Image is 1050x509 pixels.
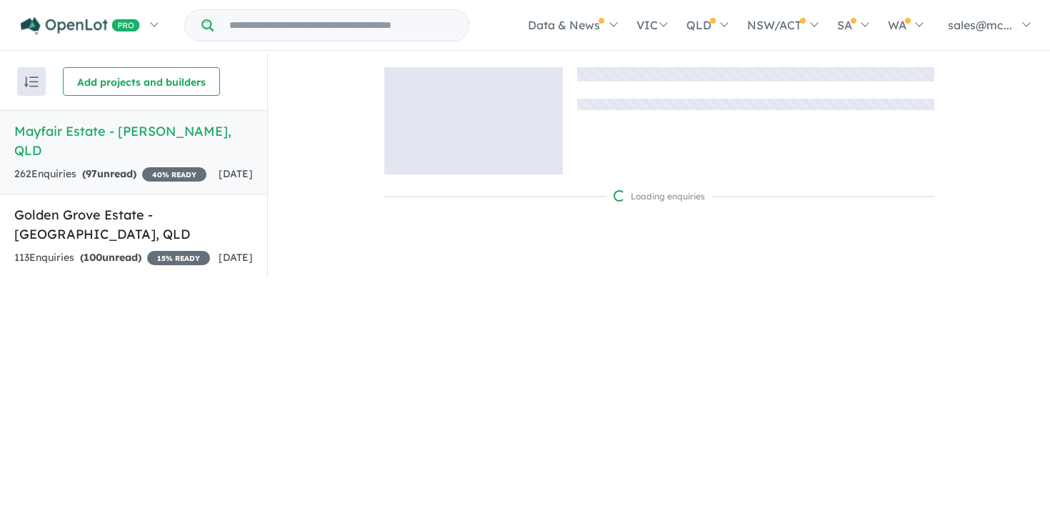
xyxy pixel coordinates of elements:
[614,189,705,204] div: Loading enquiries
[80,251,141,264] strong: ( unread)
[14,166,206,183] div: 262 Enquir ies
[84,251,102,264] span: 100
[21,17,140,35] img: Openlot PRO Logo White
[219,251,253,264] span: [DATE]
[948,18,1012,32] span: sales@mc...
[82,167,136,180] strong: ( unread)
[216,10,466,41] input: Try estate name, suburb, builder or developer
[63,67,220,96] button: Add projects and builders
[86,167,97,180] span: 97
[142,167,206,182] span: 40 % READY
[14,122,253,160] h5: Mayfair Estate - [PERSON_NAME] , QLD
[219,167,253,180] span: [DATE]
[24,76,39,87] img: sort.svg
[147,251,210,265] span: 15 % READY
[14,205,253,244] h5: Golden Grove Estate - [GEOGRAPHIC_DATA] , QLD
[14,249,210,267] div: 113 Enquir ies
